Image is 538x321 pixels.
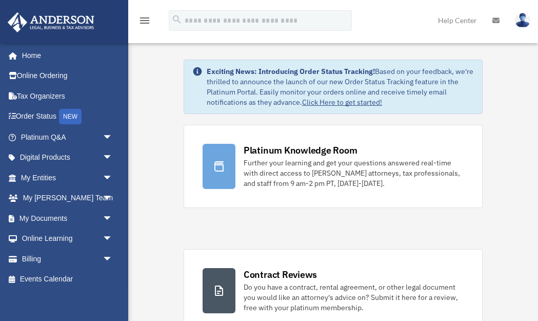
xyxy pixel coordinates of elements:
a: My [PERSON_NAME] Teamarrow_drop_down [7,188,128,209]
span: arrow_drop_down [103,188,123,209]
div: Further your learning and get your questions answered real-time with direct access to [PERSON_NAM... [244,158,464,188]
a: Digital Productsarrow_drop_down [7,147,128,168]
div: NEW [59,109,82,124]
span: arrow_drop_down [103,127,123,148]
strong: Exciting News: Introducing Order Status Tracking! [207,67,375,76]
a: Order StatusNEW [7,106,128,127]
a: Events Calendar [7,269,128,290]
div: Do you have a contract, rental agreement, or other legal document you would like an attorney's ad... [244,282,464,313]
span: arrow_drop_down [103,229,123,250]
a: Platinum Q&Aarrow_drop_down [7,127,128,147]
div: Based on your feedback, we're thrilled to announce the launch of our new Order Status Tracking fe... [207,66,474,107]
span: arrow_drop_down [103,147,123,168]
a: Online Learningarrow_drop_down [7,229,128,249]
img: User Pic [515,13,530,28]
div: Contract Reviews [244,268,317,281]
a: Platinum Knowledge Room Further your learning and get your questions answered real-time with dire... [184,125,483,208]
a: My Documentsarrow_drop_down [7,208,128,229]
a: menu [138,18,151,27]
span: arrow_drop_down [103,208,123,229]
a: Home [7,45,123,66]
a: Tax Organizers [7,86,128,106]
i: menu [138,14,151,27]
a: My Entitiesarrow_drop_down [7,167,128,188]
img: Anderson Advisors Platinum Portal [5,12,97,32]
a: Click Here to get started! [302,98,382,107]
i: search [171,14,183,25]
span: arrow_drop_down [103,249,123,270]
div: Platinum Knowledge Room [244,144,357,157]
span: arrow_drop_down [103,167,123,188]
a: Online Ordering [7,66,128,86]
a: Billingarrow_drop_down [7,249,128,269]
